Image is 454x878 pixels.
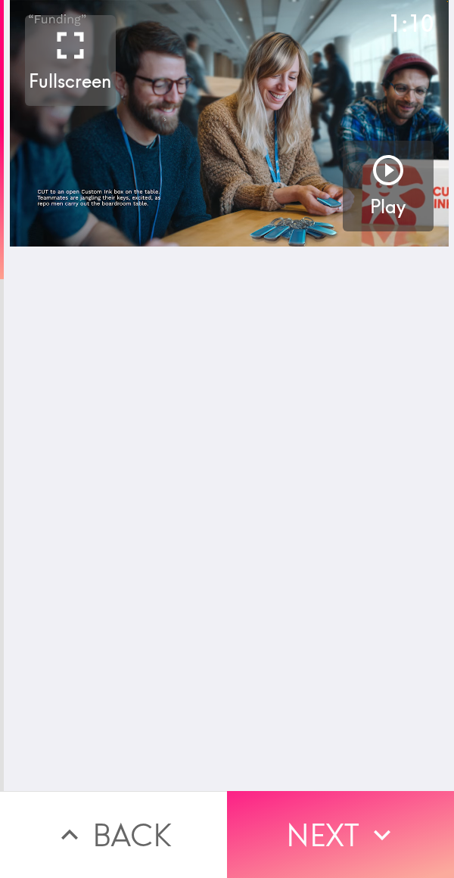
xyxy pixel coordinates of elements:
[343,141,434,231] button: Play
[25,15,116,106] button: Fullscreen
[388,8,434,39] div: 1:10
[29,69,111,95] h5: Fullscreen
[370,194,406,220] h5: Play
[227,791,454,878] button: Next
